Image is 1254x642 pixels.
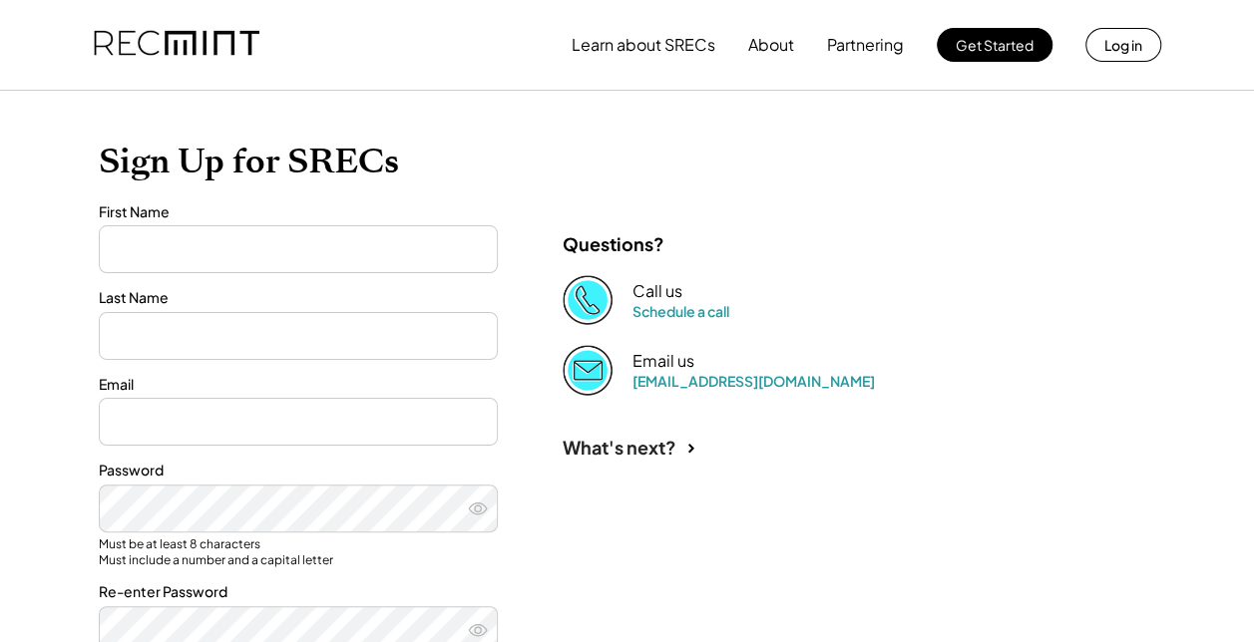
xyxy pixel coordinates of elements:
[99,288,498,308] div: Last Name
[99,202,498,222] div: First Name
[1085,28,1161,62] button: Log in
[572,25,715,65] button: Learn about SRECs
[99,536,498,567] div: Must be at least 8 characters Must include a number and a capital letter
[632,351,694,372] div: Email us
[94,11,259,79] img: recmint-logotype%403x.png
[99,141,1156,182] h1: Sign Up for SRECs
[563,232,664,255] div: Questions?
[563,436,676,459] div: What's next?
[563,345,613,395] img: Email%202%403x.png
[827,25,904,65] button: Partnering
[563,275,613,325] img: Phone%20copy%403x.png
[937,28,1052,62] button: Get Started
[748,25,794,65] button: About
[99,461,498,481] div: Password
[99,582,498,602] div: Re-enter Password
[99,375,498,395] div: Email
[632,302,729,320] a: Schedule a call
[632,372,875,390] a: [EMAIL_ADDRESS][DOMAIN_NAME]
[632,281,682,302] div: Call us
